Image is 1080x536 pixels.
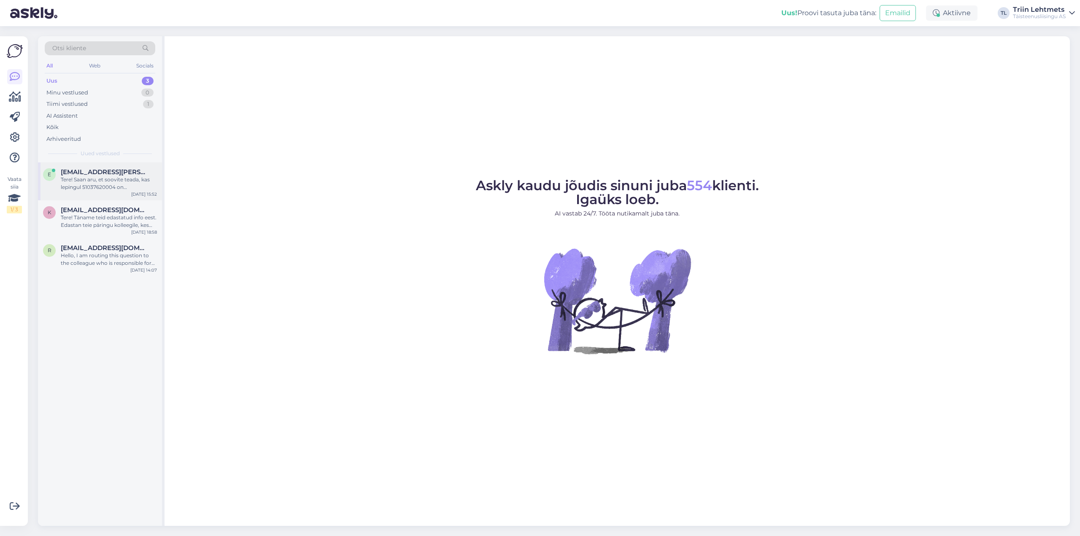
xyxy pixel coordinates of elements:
[61,252,157,267] div: Hello, I am routing this question to the colleague who is responsible for this topic. The reply m...
[7,175,22,213] div: Vaata siia
[61,206,148,214] span: kristiine@tele2.com
[131,191,157,197] div: [DATE] 15:52
[61,176,157,191] div: Tere! Saan aru, et soovite teada, kas lepingul 51037620004 on seadmekindlustus peal. Varakaitsega...
[46,89,88,97] div: Minu vestlused
[142,77,154,85] div: 3
[135,60,155,71] div: Socials
[7,43,23,59] img: Askly Logo
[48,171,51,178] span: e
[1013,6,1066,13] div: Triin Lehtmets
[87,60,102,71] div: Web
[687,177,712,194] span: 554
[61,214,157,229] div: Tere! Täname teid edastatud info eest. Edastan teie päringu kolleegile, kes vaatab selle [PERSON_...
[46,100,88,108] div: Tiimi vestlused
[81,150,120,157] span: Uued vestlused
[46,112,78,120] div: AI Assistent
[61,244,148,252] span: rimantasbru@gmail.com
[143,100,154,108] div: 1
[141,89,154,97] div: 0
[7,206,22,213] div: 1 / 3
[46,77,57,85] div: Uus
[48,247,51,253] span: r
[45,60,54,71] div: All
[476,177,759,207] span: Askly kaudu jõudis sinuni juba klienti. Igaüks loeb.
[998,7,1010,19] div: TL
[61,168,148,176] span: eva.marie.kutsar@tele2.com
[880,5,916,21] button: Emailid
[1013,13,1066,20] div: Täisteenusliisingu AS
[46,135,81,143] div: Arhiveeritud
[781,8,876,18] div: Proovi tasuta juba täna:
[541,225,693,377] img: No Chat active
[1013,6,1075,20] a: Triin LehtmetsTäisteenusliisingu AS
[130,267,157,273] div: [DATE] 14:07
[48,209,51,215] span: k
[926,5,977,21] div: Aktiivne
[46,123,59,132] div: Kõik
[781,9,797,17] b: Uus!
[476,209,759,218] p: AI vastab 24/7. Tööta nutikamalt juba täna.
[131,229,157,235] div: [DATE] 18:58
[52,44,86,53] span: Otsi kliente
